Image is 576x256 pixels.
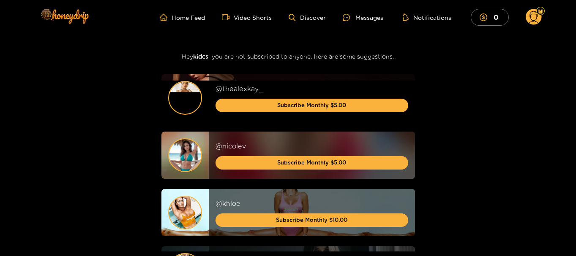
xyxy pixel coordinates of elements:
span: kidcs [193,53,208,59]
div: @ khloe [216,199,408,208]
span: video-camera [222,13,234,21]
div: @ thealexkay_ [216,84,408,94]
img: sfsdf [169,197,201,229]
a: Video Shorts [222,13,272,21]
span: Subscribe Monthly $10.00 [276,216,347,224]
span: Subscribe Monthly $5.00 [277,158,346,167]
h3: Hey , you are not subscribed to anyone, here are some suggestions. [161,51,415,61]
img: Fan Level [538,9,543,14]
a: Home Feed [160,13,205,21]
a: Discover [289,14,325,21]
button: Subscribe Monthly $5.00 [216,99,408,112]
div: @ nicolev [216,141,408,151]
button: Subscribe Monthly $5.00 [216,156,408,170]
mark: 0 [492,13,500,22]
button: 0 [471,9,509,25]
img: sfsdf [169,82,201,114]
button: Subscribe Monthly $10.00 [216,213,408,227]
button: Notifications [400,13,454,22]
img: sfsdf [169,139,201,171]
div: Messages [343,13,383,22]
span: home [160,13,172,21]
span: Subscribe Monthly $5.00 [277,101,346,109]
span: dollar [480,13,491,21]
